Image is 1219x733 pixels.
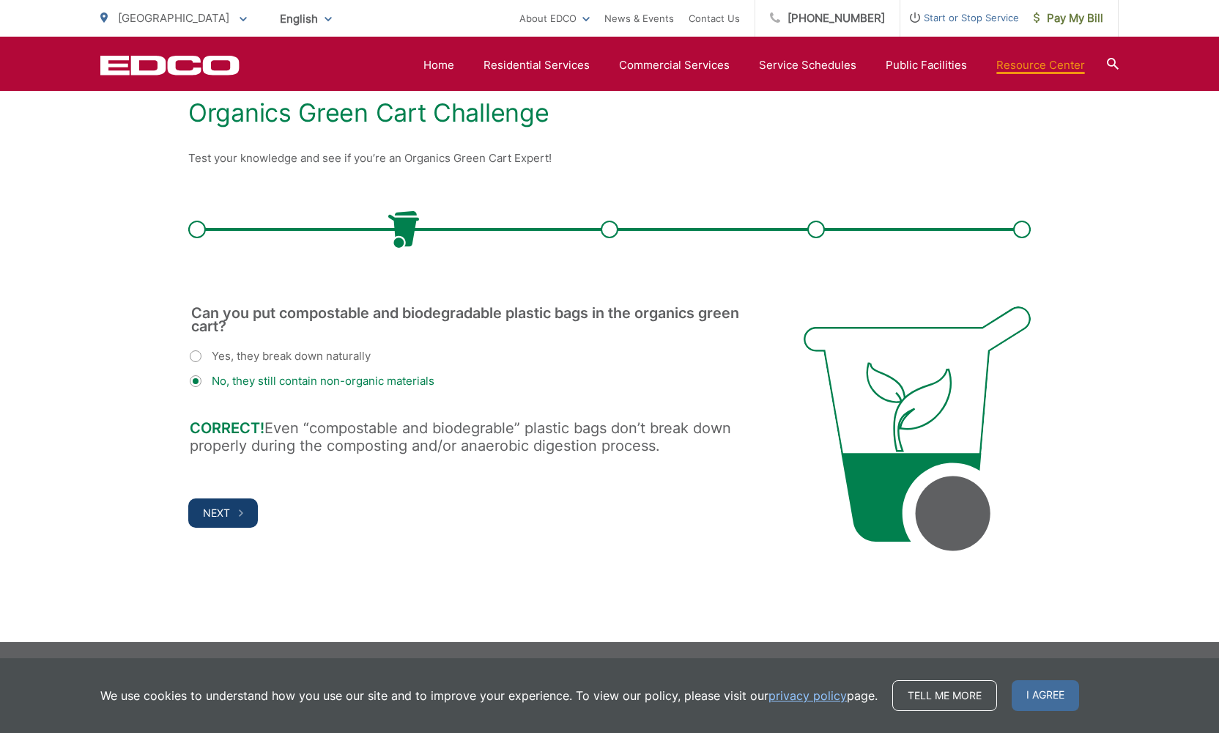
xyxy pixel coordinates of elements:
[188,98,1031,128] h1: Organics Green Cart Challenge
[203,507,230,519] span: Next
[190,306,766,333] legend: Can you put compostable and biodegradable plastic bags in the organics green cart?
[269,6,343,32] span: English
[519,10,590,27] a: About EDCO
[886,56,967,74] a: Public Facilities
[190,419,264,437] strong: CORRECT!
[689,10,740,27] a: Contact Us
[118,11,229,25] span: [GEOGRAPHIC_DATA]
[619,56,730,74] a: Commercial Services
[1034,10,1103,27] span: Pay My Bill
[892,680,997,711] a: Tell me more
[188,498,258,528] button: Next
[759,56,856,74] a: Service Schedules
[188,150,1031,167] p: Test your knowledge and see if you’re an Organics Green Cart Expert!
[190,419,766,454] p: Even “compostable and biodegrable” plastic bags don’t break down properly during the composting a...
[483,56,590,74] a: Residential Services
[604,10,674,27] a: News & Events
[423,56,454,74] a: Home
[100,55,240,75] a: EDCD logo. Return to the homepage.
[996,56,1085,74] a: Resource Center
[768,687,847,704] a: privacy policy
[100,687,878,704] p: We use cookies to understand how you use our site and to improve your experience. To view our pol...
